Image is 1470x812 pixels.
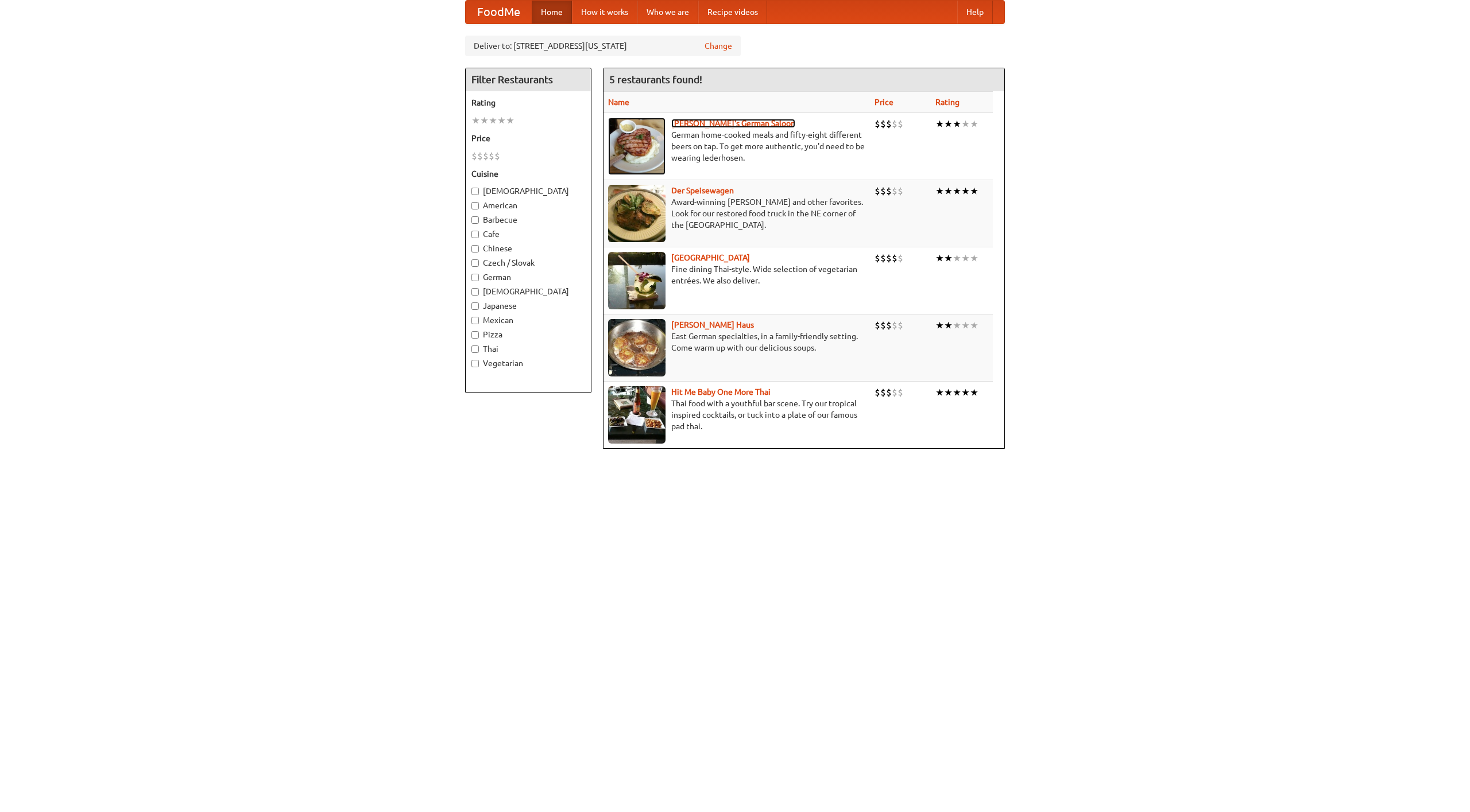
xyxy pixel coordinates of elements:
a: Rating [935,98,960,107]
li: ★ [953,185,961,197]
label: American [471,200,585,211]
a: Recipe videos [698,1,767,24]
a: FoodMe [466,1,532,24]
p: Fine dining Thai-style. Wide selection of vegetarian entrées. We also deliver. [608,263,865,286]
b: [PERSON_NAME]'s German Saloon [671,119,795,128]
a: Hit Me Baby One More Thai [671,387,771,397]
li: ★ [944,118,953,130]
li: ★ [497,114,506,127]
li: ★ [944,185,953,197]
li: $ [880,185,886,197]
input: Japanese [471,302,479,310]
input: [DEMOGRAPHIC_DATA] [471,288,479,296]
li: ★ [489,114,497,127]
div: Deliver to: [STREET_ADDRESS][US_STATE] [465,36,741,56]
img: satay.jpg [608,252,666,309]
li: $ [898,386,903,399]
input: American [471,202,479,209]
img: esthers.jpg [608,118,666,175]
li: $ [892,386,898,399]
a: Change [705,40,732,52]
li: $ [483,150,489,162]
li: $ [494,150,500,162]
li: $ [875,118,880,130]
li: $ [477,150,483,162]
li: $ [875,185,880,197]
a: Home [532,1,572,24]
li: ★ [935,118,944,130]
li: ★ [970,252,978,265]
label: German [471,271,585,283]
label: Cafe [471,228,585,240]
h4: Filter Restaurants [466,68,591,91]
li: $ [886,386,892,399]
a: [PERSON_NAME] Haus [671,320,754,329]
label: Chinese [471,243,585,254]
li: $ [886,118,892,130]
li: $ [880,252,886,265]
li: $ [875,252,880,265]
li: $ [892,252,898,265]
h5: Rating [471,97,585,108]
a: Der Speisewagen [671,186,734,195]
h5: Price [471,133,585,144]
li: ★ [506,114,514,127]
li: $ [892,185,898,197]
li: ★ [944,252,953,265]
label: Czech / Slovak [471,257,585,269]
li: ★ [471,114,480,127]
li: ★ [944,319,953,332]
li: ★ [935,386,944,399]
label: Pizza [471,329,585,340]
a: Name [608,98,629,107]
li: ★ [970,185,978,197]
label: Thai [471,343,585,355]
input: [DEMOGRAPHIC_DATA] [471,188,479,195]
a: Who we are [637,1,698,24]
img: babythai.jpg [608,386,666,444]
input: Pizza [471,331,479,339]
li: ★ [935,252,944,265]
li: $ [892,319,898,332]
input: Thai [471,345,479,353]
li: $ [880,386,886,399]
li: ★ [961,185,970,197]
li: ★ [935,185,944,197]
li: ★ [953,118,961,130]
li: ★ [953,319,961,332]
label: Vegetarian [471,358,585,369]
label: [DEMOGRAPHIC_DATA] [471,185,585,197]
li: $ [875,386,880,399]
li: ★ [935,319,944,332]
li: $ [875,319,880,332]
label: Mexican [471,314,585,326]
input: German [471,274,479,281]
li: $ [898,252,903,265]
li: ★ [970,386,978,399]
li: $ [892,118,898,130]
input: Mexican [471,317,479,324]
label: Japanese [471,300,585,312]
input: Chinese [471,245,479,252]
b: [GEOGRAPHIC_DATA] [671,253,750,262]
input: Vegetarian [471,360,479,367]
p: Award-winning [PERSON_NAME] and other favorites. Look for our restored food truck in the NE corne... [608,196,865,231]
li: ★ [970,319,978,332]
img: kohlhaus.jpg [608,319,666,376]
li: $ [886,319,892,332]
li: $ [886,252,892,265]
li: ★ [961,319,970,332]
li: ★ [953,252,961,265]
li: ★ [961,252,970,265]
li: $ [898,319,903,332]
a: Help [957,1,993,24]
li: $ [471,150,477,162]
img: speisewagen.jpg [608,185,666,242]
input: Cafe [471,231,479,238]
h5: Cuisine [471,168,585,180]
li: $ [880,118,886,130]
li: ★ [480,114,489,127]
